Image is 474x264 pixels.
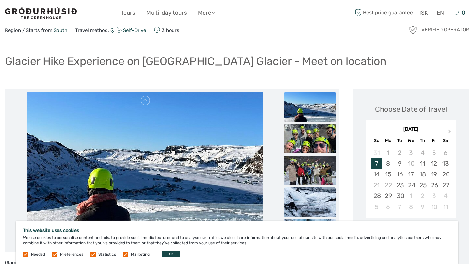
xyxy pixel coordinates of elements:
div: Choose Friday, September 12th, 2025 [428,158,440,169]
img: 7008260b0b4b4c7dad8bf8776142191f_slider_thumbnail.jpg [284,156,336,185]
div: Not available Sunday, September 21st, 2025 [371,180,382,190]
div: Not available Wednesday, September 3rd, 2025 [405,147,417,158]
a: More [198,8,215,18]
div: Choose Friday, September 19th, 2025 [428,169,440,180]
div: Choose Wednesday, September 24th, 2025 [405,180,417,190]
div: Not available Thursday, September 4th, 2025 [417,147,428,158]
img: 63339aa32f394b16aad9a008dd35b8a9_slider_thumbnail.jpg [284,219,336,248]
div: Choose Monday, September 29th, 2025 [382,190,394,201]
div: Choose Tuesday, September 9th, 2025 [394,158,405,169]
div: Choose Friday, October 10th, 2025 [428,202,440,212]
div: Choose Thursday, September 18th, 2025 [417,169,428,180]
div: Choose Monday, October 6th, 2025 [382,202,394,212]
div: Sa [440,136,451,145]
span: ISK [419,9,428,16]
button: OK [162,251,180,257]
div: Choose Tuesday, October 7th, 2025 [394,202,405,212]
span: Verified Operator [421,26,469,33]
div: Choose Wednesday, October 8th, 2025 [405,202,417,212]
div: We use cookies to personalise content and ads, to provide social media features and to analyse ou... [16,221,458,264]
div: Choose Friday, September 26th, 2025 [428,180,440,190]
img: 7f9d487001b54a19a51e0b56bd88f37b_slider_thumbnail.jpg [284,187,336,217]
div: Choose Saturday, September 27th, 2025 [440,180,451,190]
span: 0 [461,9,466,16]
div: Not available Saturday, September 6th, 2025 [440,147,451,158]
div: Choose Sunday, September 28th, 2025 [371,190,382,201]
div: Choose Thursday, September 25th, 2025 [417,180,428,190]
p: We're away right now. Please check back later! [9,11,74,17]
span: Travel method: [75,25,146,35]
div: Choose Saturday, October 4th, 2025 [440,190,451,201]
h5: This website uses cookies [23,228,451,233]
button: Next Month [445,128,455,138]
label: Statistics [98,252,116,257]
span: Best price guarantee [353,8,415,18]
div: We [405,136,417,145]
img: baa4080b97444586b812a077e9169fa0_slider_thumbnail.jpg [284,92,336,122]
div: Su [371,136,382,145]
img: baa4080b97444586b812a077e9169fa0_main_slider.jpg [27,92,263,249]
div: Th [417,136,428,145]
div: Not available Monday, September 1st, 2025 [382,147,394,158]
div: Choose Sunday, September 14th, 2025 [371,169,382,180]
span: 3 hours [154,25,179,35]
div: Choose Monday, September 15th, 2025 [382,169,394,180]
img: 1578-341a38b5-ce05-4595-9f3d-b8aa3718a0b3_logo_small.jpg [5,7,77,19]
div: Choose Date of Travel [375,104,447,114]
div: Choose Tuesday, September 30th, 2025 [394,190,405,201]
div: Mo [382,136,394,145]
div: Choose Wednesday, September 17th, 2025 [405,169,417,180]
div: Choose Sunday, October 5th, 2025 [371,202,382,212]
div: Choose Friday, October 3rd, 2025 [428,190,440,201]
div: Not available Wednesday, September 10th, 2025 [405,158,417,169]
div: Choose Thursday, October 9th, 2025 [417,202,428,212]
div: Choose Tuesday, September 23rd, 2025 [394,180,405,190]
label: Needed [31,252,45,257]
div: Tu [394,136,405,145]
a: Multi-day tours [146,8,187,18]
label: Preferences [60,252,83,257]
div: Not available Friday, September 5th, 2025 [428,147,440,158]
div: Choose Saturday, October 11th, 2025 [440,202,451,212]
button: Open LiveChat chat widget [75,10,83,18]
img: 1847363e6cb5492a8fd073cd0d0f8336_slider_thumbnail.jpg [284,124,336,153]
div: Choose Thursday, September 11th, 2025 [417,158,428,169]
div: Choose Tuesday, September 16th, 2025 [394,169,405,180]
div: Choose Monday, September 8th, 2025 [382,158,394,169]
div: EN [434,8,447,18]
a: South [54,27,67,33]
label: Marketing [131,252,150,257]
div: Choose Saturday, September 13th, 2025 [440,158,451,169]
div: Choose Wednesday, October 1st, 2025 [405,190,417,201]
div: Not available Sunday, August 31st, 2025 [371,147,382,158]
div: Not available Tuesday, September 2nd, 2025 [394,147,405,158]
div: month 2025-09 [368,147,454,212]
img: verified_operator_grey_128.png [408,25,418,35]
div: Choose Sunday, September 7th, 2025 [371,158,382,169]
span: Region / Starts from: [5,27,67,34]
div: Choose Thursday, October 2nd, 2025 [417,190,428,201]
a: Tours [121,8,135,18]
div: Not available Monday, September 22nd, 2025 [382,180,394,190]
div: [DATE] [366,126,456,133]
h1: Glacier Hike Experience on [GEOGRAPHIC_DATA] Glacier - Meet on location [5,55,386,68]
div: Choose Saturday, September 20th, 2025 [440,169,451,180]
a: Self-Drive [109,27,146,33]
div: Fr [428,136,440,145]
